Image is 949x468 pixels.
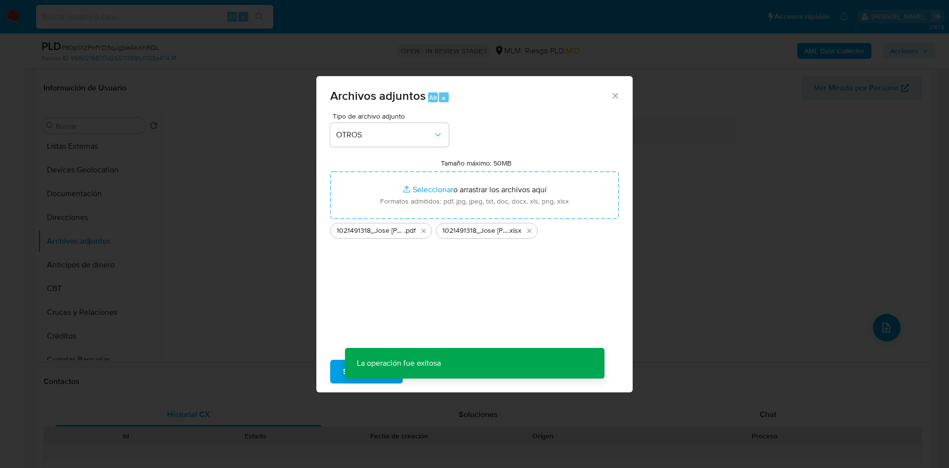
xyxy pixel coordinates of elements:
[404,226,416,236] span: .pdf
[336,130,433,140] span: OTROS
[610,91,619,100] button: Cerrar
[343,361,390,383] span: Subir archivo
[345,348,453,379] p: La operación fue exitosa
[508,226,521,236] span: .xlsx
[429,93,437,102] span: Alt
[330,219,619,239] ul: Archivos seleccionados
[337,226,404,236] span: 1021491318_Jose [PERSON_NAME] Sanchez_AGO25
[330,87,426,104] span: Archivos adjuntos
[420,361,452,383] span: Cancelar
[330,360,403,383] button: Subir archivo
[523,225,535,237] button: Eliminar 1021491318_Jose Bernabe Zuñiga Sanchez_AGO2025.xlsx
[418,225,430,237] button: Eliminar 1021491318_Jose Bernabe Zuñiga Sanchez_AGO25.pdf
[442,93,445,102] span: a
[441,159,512,168] label: Tamaño máximo: 50MB
[330,123,449,147] button: OTROS
[442,226,508,236] span: 1021491318_Jose [PERSON_NAME] Sanchez_AGO2025
[333,113,451,120] span: Tipo de archivo adjunto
